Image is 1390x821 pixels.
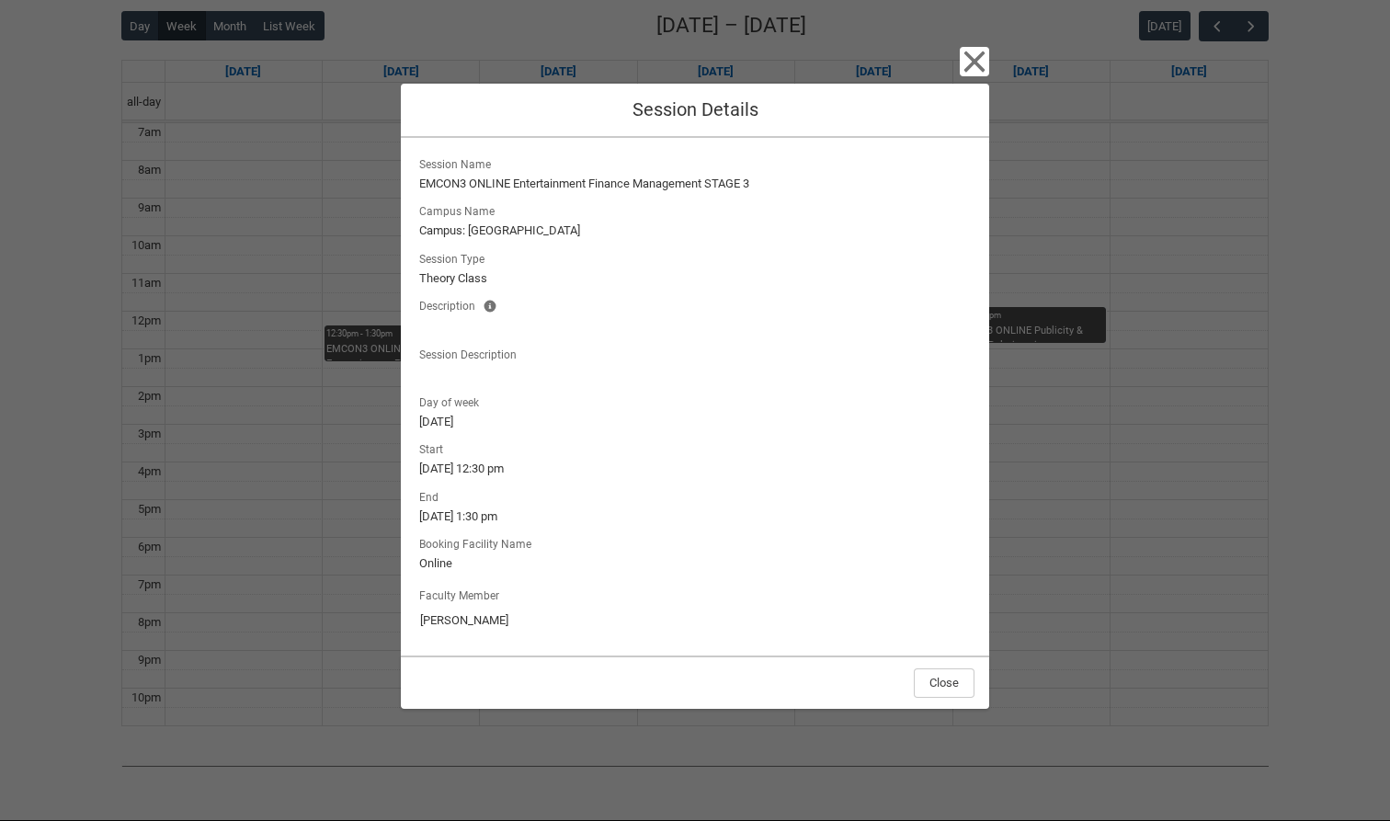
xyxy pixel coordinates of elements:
[419,294,483,314] span: Description
[419,175,971,193] lightning-formatted-text: EMCON3 ONLINE Entertainment Finance Management STAGE 3
[419,200,502,220] span: Campus Name
[960,47,989,76] button: Close
[419,413,971,431] lightning-formatted-text: [DATE]
[419,222,971,240] lightning-formatted-text: Campus: [GEOGRAPHIC_DATA]
[419,153,498,173] span: Session Name
[419,247,492,268] span: Session Type
[419,584,507,604] label: Faculty Member
[419,343,524,363] span: Session Description
[419,485,446,506] span: End
[419,438,450,458] span: Start
[914,668,974,698] button: Close
[419,554,971,573] lightning-formatted-text: Online
[419,507,971,526] lightning-formatted-text: [DATE] 1:30 pm
[419,391,486,411] span: Day of week
[419,532,539,553] span: Booking Facility Name
[419,269,971,288] lightning-formatted-text: Theory Class
[632,98,758,120] span: Session Details
[419,460,971,478] lightning-formatted-text: [DATE] 12:30 pm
